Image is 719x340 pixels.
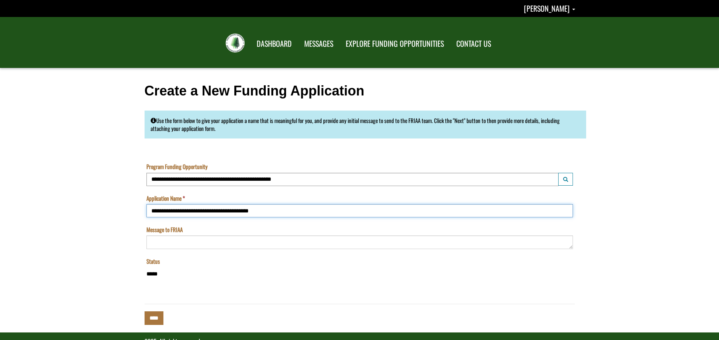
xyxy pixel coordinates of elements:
[340,34,450,53] a: EXPLORE FUNDING OPPORTUNITIES
[146,163,208,171] label: Program Funding Opportunity
[146,204,573,217] input: Application Name
[145,83,575,98] h1: Create a New Funding Application
[146,226,183,234] label: Message to FRIAA
[146,194,185,202] label: Application Name
[146,235,573,249] textarea: Message to FRIAA
[145,163,575,289] fieldset: APPLICATION INFO
[251,34,297,53] a: DASHBOARD
[145,111,586,139] div: Use the form below to give your application a name that is meaningful for you, and provide any in...
[145,163,575,325] div: Start a New Application
[146,257,160,265] label: Status
[524,3,575,14] a: Gord Tate
[524,3,570,14] span: [PERSON_NAME]
[250,32,497,53] nav: Main Navigation
[146,173,559,186] input: Program Funding Opportunity
[226,34,245,52] img: FRIAA Submissions Portal
[299,34,339,53] a: MESSAGES
[451,34,497,53] a: CONTACT US
[558,173,573,186] button: Program Funding Opportunity Launch lookup modal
